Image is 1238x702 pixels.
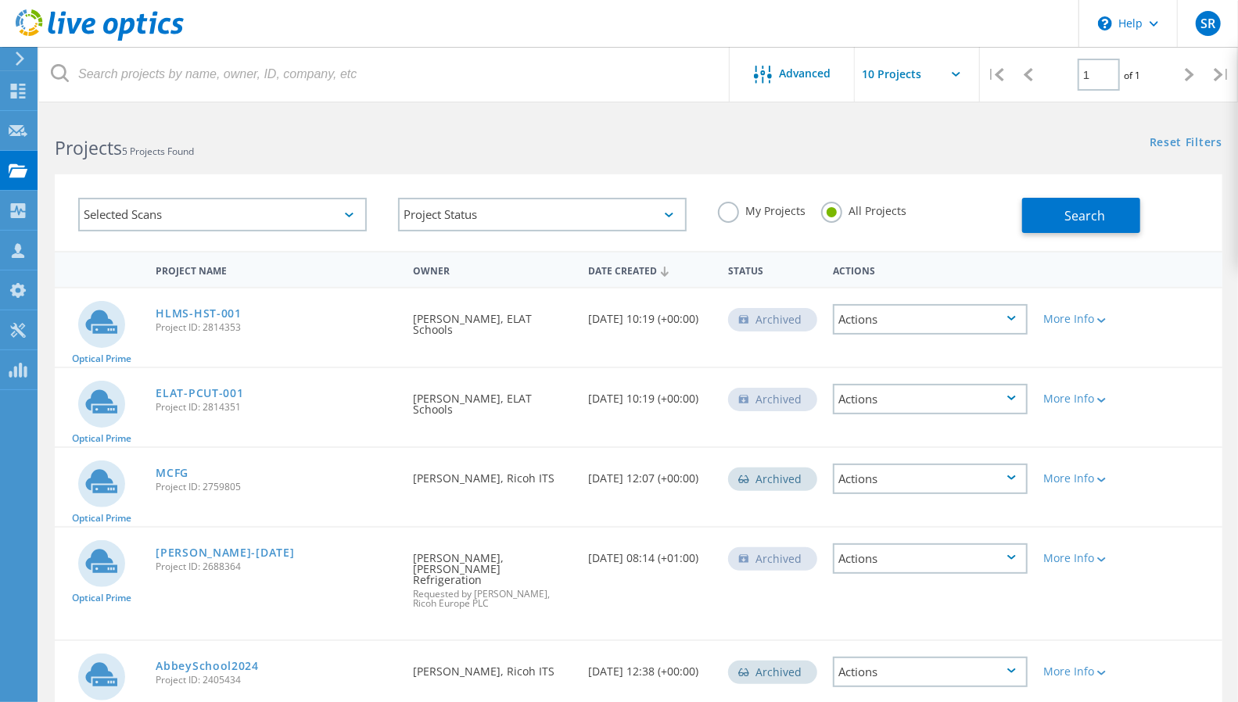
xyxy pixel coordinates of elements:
[72,514,131,523] span: Optical Prime
[156,661,259,672] a: AbbeySchool2024
[39,47,730,102] input: Search projects by name, owner, ID, company, etc
[1022,198,1140,233] button: Search
[405,288,580,351] div: [PERSON_NAME], ELAT Schools
[833,464,1028,494] div: Actions
[1064,207,1105,224] span: Search
[825,255,1035,284] div: Actions
[55,135,122,160] b: Projects
[980,47,1012,102] div: |
[728,661,817,684] div: Archived
[398,198,687,231] div: Project Status
[156,308,241,319] a: HLMS-HST-001
[72,593,131,603] span: Optical Prime
[156,482,397,492] span: Project ID: 2759805
[78,198,367,231] div: Selected Scans
[16,33,184,44] a: Live Optics Dashboard
[122,145,194,158] span: 5 Projects Found
[405,255,580,284] div: Owner
[405,528,580,624] div: [PERSON_NAME], [PERSON_NAME] Refrigeration
[156,562,397,571] span: Project ID: 2688364
[413,589,572,608] span: Requested by [PERSON_NAME], Ricoh Europe PLC
[1043,666,1121,677] div: More Info
[833,657,1028,687] div: Actions
[405,448,580,500] div: [PERSON_NAME], Ricoh ITS
[156,675,397,685] span: Project ID: 2405434
[156,547,294,558] a: [PERSON_NAME]-[DATE]
[580,255,720,285] div: Date Created
[1124,69,1140,82] span: of 1
[72,434,131,443] span: Optical Prime
[720,255,825,284] div: Status
[728,547,817,571] div: Archived
[821,202,906,217] label: All Projects
[405,368,580,431] div: [PERSON_NAME], ELAT Schools
[1206,47,1238,102] div: |
[156,467,188,478] a: MCFG
[580,528,720,579] div: [DATE] 08:14 (+01:00)
[580,448,720,500] div: [DATE] 12:07 (+00:00)
[833,543,1028,574] div: Actions
[728,388,817,411] div: Archived
[156,388,243,399] a: ELAT-PCUT-001
[718,202,806,217] label: My Projects
[580,368,720,420] div: [DATE] 10:19 (+00:00)
[580,288,720,340] div: [DATE] 10:19 (+00:00)
[728,467,817,491] div: Archived
[1043,553,1121,564] div: More Info
[1043,393,1121,404] div: More Info
[1043,313,1121,324] div: More Info
[780,68,831,79] span: Advanced
[156,323,397,332] span: Project ID: 2814353
[1200,17,1215,30] span: SR
[148,255,404,284] div: Project Name
[72,354,131,364] span: Optical Prime
[833,384,1028,414] div: Actions
[1150,137,1222,150] a: Reset Filters
[1043,473,1121,484] div: More Info
[833,304,1028,335] div: Actions
[728,308,817,331] div: Archived
[1098,16,1112,30] svg: \n
[405,641,580,693] div: [PERSON_NAME], Ricoh ITS
[580,641,720,693] div: [DATE] 12:38 (+00:00)
[156,403,397,412] span: Project ID: 2814351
